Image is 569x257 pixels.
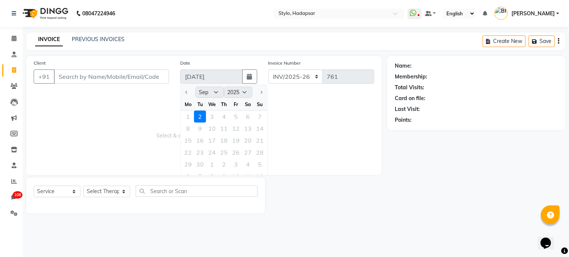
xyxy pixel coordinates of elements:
[511,10,555,18] span: [PERSON_NAME]
[54,69,169,84] input: Search by Name/Mobile/Email/Code
[136,185,258,197] input: Search or Scan
[13,191,22,199] span: 108
[2,191,20,204] a: 108
[34,69,55,84] button: +91
[34,93,374,167] span: Select & add items from the list below
[242,98,254,110] div: Sa
[254,98,266,110] div: Su
[230,98,242,110] div: Fr
[395,105,420,113] div: Last Visit:
[35,33,63,46] a: INVOICE
[268,60,301,66] label: Invoice Number
[395,116,412,124] div: Points:
[395,95,425,102] div: Card on file:
[529,35,555,47] button: Save
[224,87,252,98] select: Select year
[538,227,562,250] iframe: chat widget
[395,84,424,92] div: Total Visits:
[19,3,70,24] img: logo
[395,73,427,81] div: Membership:
[180,60,190,66] label: Date
[34,60,46,66] label: Client
[82,3,115,24] b: 08047224946
[196,87,224,98] select: Select month
[182,98,194,110] div: Mo
[206,98,218,110] div: We
[483,35,526,47] button: Create New
[72,36,124,43] a: PREVIOUS INVOICES
[194,98,206,110] div: Tu
[218,98,230,110] div: Th
[495,7,508,20] img: Bhushan Kolhe
[395,62,412,70] div: Name:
